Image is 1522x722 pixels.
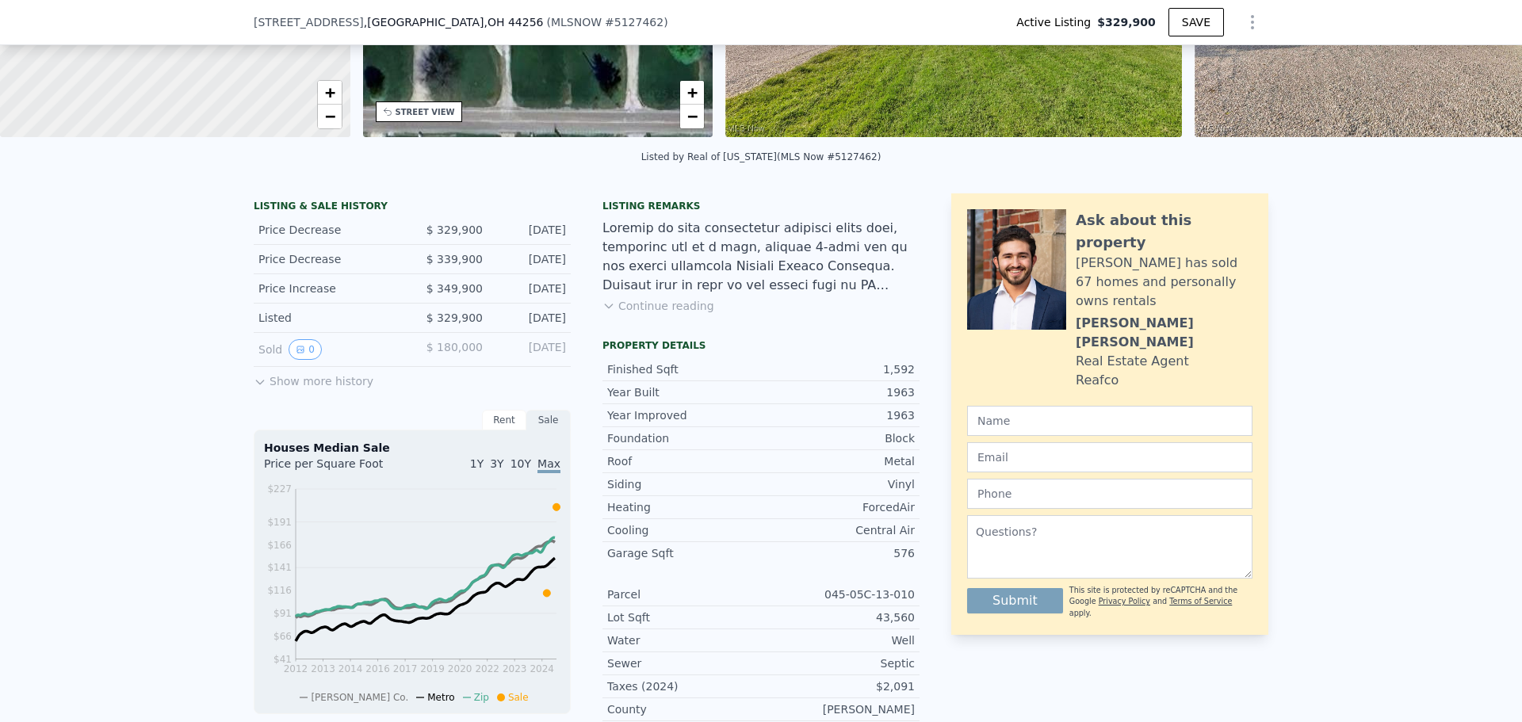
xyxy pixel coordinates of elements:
[607,476,761,492] div: Siding
[426,253,483,265] span: $ 339,900
[267,483,292,495] tspan: $227
[761,701,915,717] div: [PERSON_NAME]
[607,407,761,423] div: Year Improved
[1076,371,1119,390] div: Reafco
[551,16,602,29] span: MLSNOW
[761,655,915,671] div: Septic
[1097,14,1156,30] span: $329,900
[761,453,915,469] div: Metal
[687,82,698,102] span: +
[284,663,308,674] tspan: 2012
[393,663,418,674] tspan: 2017
[1168,8,1224,36] button: SAVE
[1076,352,1189,371] div: Real Estate Agent
[426,223,483,236] span: $ 329,900
[1237,6,1268,38] button: Show Options
[1099,597,1150,605] a: Privacy Policy
[495,281,566,296] div: [DATE]
[761,361,915,377] div: 1,592
[680,105,704,128] a: Zoom out
[761,407,915,423] div: 1963
[602,298,714,314] button: Continue reading
[526,410,571,430] div: Sale
[1016,14,1097,30] span: Active Listing
[602,200,920,212] div: Listing remarks
[264,456,412,481] div: Price per Square Foot
[761,545,915,561] div: 576
[267,540,292,551] tspan: $166
[495,339,566,360] div: [DATE]
[607,632,761,648] div: Water
[537,457,560,473] span: Max
[258,339,400,360] div: Sold
[254,200,571,216] div: LISTING & SALE HISTORY
[1076,209,1252,254] div: Ask about this property
[607,499,761,515] div: Heating
[254,367,373,389] button: Show more history
[761,632,915,648] div: Well
[267,517,292,528] tspan: $191
[1069,585,1252,619] div: This site is protected by reCAPTCHA and the Google and apply.
[1169,597,1232,605] a: Terms of Service
[607,586,761,602] div: Parcel
[365,663,390,674] tspan: 2016
[602,339,920,352] div: Property details
[273,631,292,642] tspan: $66
[607,361,761,377] div: Finished Sqft
[761,586,915,602] div: 045-05C-13-010
[530,663,554,674] tspan: 2024
[475,663,499,674] tspan: 2022
[258,310,400,326] div: Listed
[426,341,483,353] span: $ 180,000
[761,522,915,538] div: Central Air
[364,14,544,30] span: , [GEOGRAPHIC_DATA]
[761,384,915,400] div: 1963
[607,678,761,694] div: Taxes (2024)
[511,457,531,470] span: 10Y
[482,410,526,430] div: Rent
[761,499,915,515] div: ForcedAir
[318,105,342,128] a: Zoom out
[258,222,400,238] div: Price Decrease
[607,701,761,717] div: County
[267,585,292,596] tspan: $116
[546,14,667,30] div: ( )
[508,692,529,703] span: Sale
[267,562,292,573] tspan: $141
[602,219,920,295] div: Loremip do sita consectetur adipisci elits doei, temporinc utl et d magn, aliquae 4-admi ven qu n...
[427,692,454,703] span: Metro
[258,251,400,267] div: Price Decrease
[967,406,1252,436] input: Name
[761,430,915,446] div: Block
[396,106,455,118] div: STREET VIEW
[607,655,761,671] div: Sewer
[1076,254,1252,311] div: [PERSON_NAME] has sold 67 homes and personally owns rentals
[420,663,445,674] tspan: 2019
[273,608,292,619] tspan: $91
[967,588,1063,613] button: Submit
[490,457,503,470] span: 3Y
[607,453,761,469] div: Roof
[605,16,663,29] span: # 5127462
[338,663,363,674] tspan: 2014
[687,106,698,126] span: −
[254,14,364,30] span: [STREET_ADDRESS]
[324,106,335,126] span: −
[324,82,335,102] span: +
[495,310,566,326] div: [DATE]
[967,479,1252,509] input: Phone
[761,609,915,625] div: 43,560
[311,663,335,674] tspan: 2013
[503,663,527,674] tspan: 2023
[474,692,489,703] span: Zip
[761,678,915,694] div: $2,091
[426,311,483,324] span: $ 329,900
[761,476,915,492] div: Vinyl
[426,282,483,295] span: $ 349,900
[607,384,761,400] div: Year Built
[607,522,761,538] div: Cooling
[680,81,704,105] a: Zoom in
[1076,314,1252,352] div: [PERSON_NAME] [PERSON_NAME]
[967,442,1252,472] input: Email
[264,440,560,456] div: Houses Median Sale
